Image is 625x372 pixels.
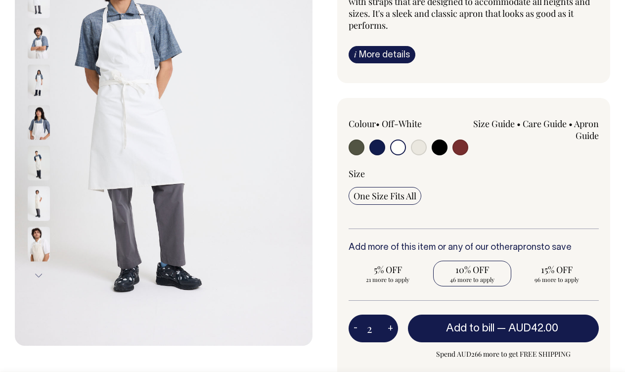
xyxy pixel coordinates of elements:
[473,118,515,130] a: Size Guide
[408,315,599,342] button: Add to bill —AUD42.00
[446,324,494,333] span: Add to bill
[522,276,591,283] span: 96 more to apply
[28,24,50,59] img: off-white
[28,186,50,221] img: natural
[382,118,422,130] label: Off-White
[28,227,50,262] img: natural
[354,276,422,283] span: 21 more to apply
[438,276,507,283] span: 46 more to apply
[574,118,599,141] a: Apron Guide
[513,243,541,252] a: aprons
[349,261,427,286] input: 5% OFF 21 more to apply
[522,264,591,276] span: 15% OFF
[433,261,512,286] input: 10% OFF 46 more to apply
[31,265,46,287] button: Next
[354,264,422,276] span: 5% OFF
[408,348,599,360] span: Spend AUD266 more to get FREE SHIPPING
[349,46,415,63] a: iMore details
[349,118,448,130] div: Colour
[349,187,421,205] input: One Size Fits All
[354,49,357,59] span: i
[383,319,398,338] button: +
[28,105,50,140] img: off-white
[28,65,50,99] img: off-white
[523,118,567,130] a: Care Guide
[517,261,596,286] input: 15% OFF 96 more to apply
[517,118,521,130] span: •
[508,324,558,333] span: AUD42.00
[569,118,573,130] span: •
[28,146,50,181] img: natural
[376,118,380,130] span: •
[354,190,416,202] span: One Size Fits All
[349,243,599,253] h6: Add more of this item or any of our other to save
[438,264,507,276] span: 10% OFF
[349,168,599,180] div: Size
[497,324,561,333] span: —
[349,319,362,338] button: -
